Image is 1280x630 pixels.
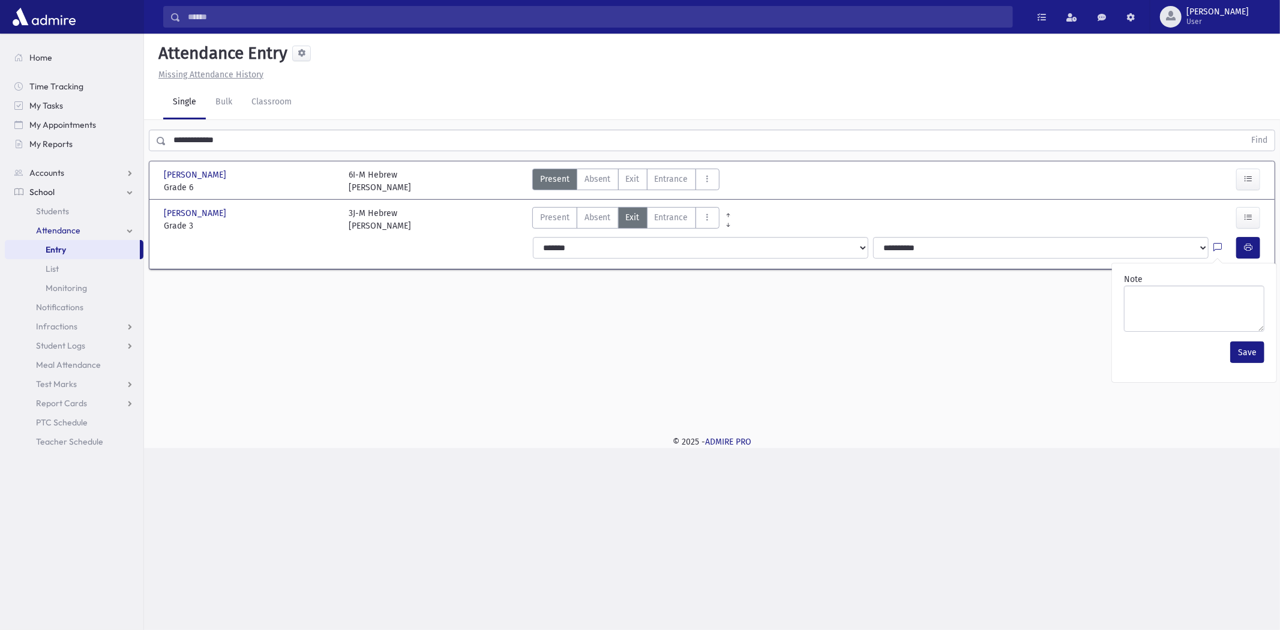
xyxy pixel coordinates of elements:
div: AttTypes [532,169,720,194]
span: My Reports [29,139,73,149]
span: [PERSON_NAME] [164,207,229,220]
a: Single [163,86,206,119]
a: Infractions [5,317,143,336]
span: Absent [584,211,611,224]
span: PTC Schedule [36,417,88,428]
span: Time Tracking [29,81,83,92]
span: Teacher Schedule [36,436,103,447]
a: ADMIRE PRO [705,437,751,447]
a: School [5,182,143,202]
a: List [5,259,143,278]
a: Meal Attendance [5,355,143,374]
div: © 2025 - [163,436,1261,448]
input: Search [181,6,1012,28]
a: Students [5,202,143,221]
span: Students [36,206,69,217]
span: Present [540,211,569,224]
span: My Tasks [29,100,63,111]
span: [PERSON_NAME] [1186,7,1249,17]
span: [PERSON_NAME] [164,169,229,181]
span: School [29,187,55,197]
a: Classroom [242,86,301,119]
img: AdmirePro [10,5,79,29]
div: AttTypes [532,207,720,232]
a: Entry [5,240,140,259]
span: Attendance [36,225,80,236]
span: Grade 3 [164,220,337,232]
span: List [46,263,59,274]
a: Notifications [5,298,143,317]
span: Exit [626,173,640,185]
a: Report Cards [5,394,143,413]
a: Student Logs [5,336,143,355]
span: Entrance [655,173,688,185]
a: Monitoring [5,278,143,298]
div: 3J-M Hebrew [PERSON_NAME] [349,207,411,232]
span: Accounts [29,167,64,178]
span: Entry [46,244,66,255]
span: My Appointments [29,119,96,130]
span: Home [29,52,52,63]
a: Attendance [5,221,143,240]
a: Teacher Schedule [5,432,143,451]
a: My Appointments [5,115,143,134]
a: Time Tracking [5,77,143,96]
span: Monitoring [46,283,87,293]
span: Student Logs [36,340,85,351]
span: Infractions [36,321,77,332]
span: Exit [626,211,640,224]
span: Test Marks [36,379,77,389]
a: Home [5,48,143,67]
h5: Attendance Entry [154,43,287,64]
a: Accounts [5,163,143,182]
button: Find [1244,130,1275,151]
span: Report Cards [36,398,87,409]
span: Meal Attendance [36,359,101,370]
span: User [1186,17,1249,26]
a: Test Marks [5,374,143,394]
a: Missing Attendance History [154,70,263,80]
label: Note [1124,273,1143,286]
span: Entrance [655,211,688,224]
span: Present [540,173,569,185]
button: Save [1230,341,1264,363]
u: Missing Attendance History [158,70,263,80]
span: Grade 6 [164,181,337,194]
span: Absent [584,173,611,185]
a: My Tasks [5,96,143,115]
div: 6I-M Hebrew [PERSON_NAME] [349,169,411,194]
a: My Reports [5,134,143,154]
a: Bulk [206,86,242,119]
a: PTC Schedule [5,413,143,432]
span: Notifications [36,302,83,313]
